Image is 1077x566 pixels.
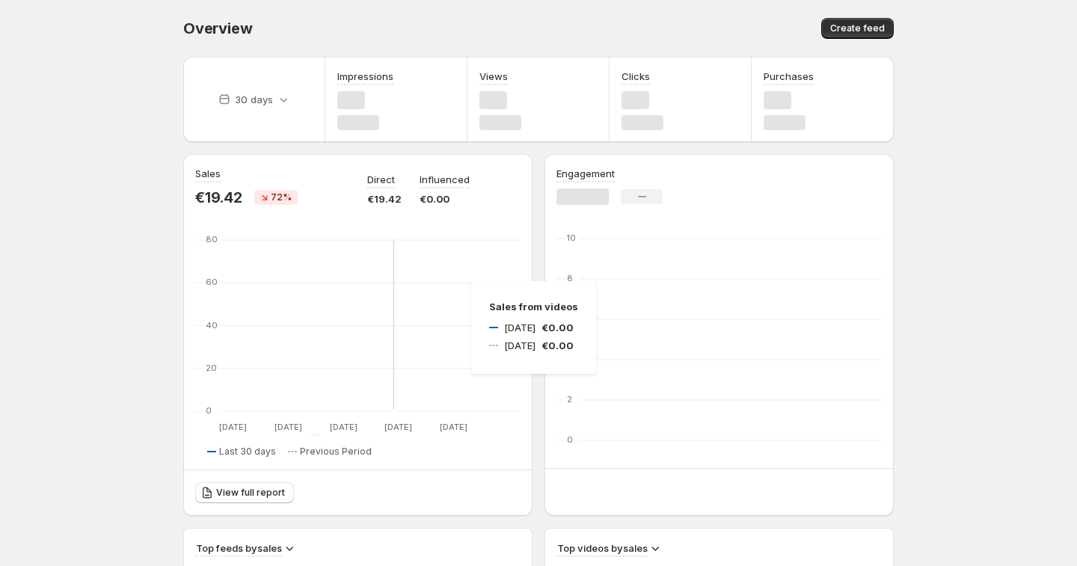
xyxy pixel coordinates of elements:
[557,541,648,556] h3: Top videos by sales
[420,191,470,206] p: €0.00
[367,191,402,206] p: €19.42
[367,172,395,187] p: Direct
[567,434,573,445] text: 0
[420,172,470,187] p: Influenced
[219,446,276,458] span: Last 30 days
[440,422,467,432] text: [DATE]
[479,69,508,84] h3: Views
[271,191,292,203] span: 72%
[300,446,372,458] span: Previous Period
[567,273,573,283] text: 8
[195,166,221,181] h3: Sales
[274,422,302,432] text: [DATE]
[330,422,358,432] text: [DATE]
[219,422,247,432] text: [DATE]
[337,69,393,84] h3: Impressions
[206,363,217,373] text: 20
[830,22,885,34] span: Create feed
[764,69,814,84] h3: Purchases
[235,92,273,107] p: 30 days
[567,233,576,243] text: 10
[196,541,282,556] h3: Top feeds by sales
[384,422,412,432] text: [DATE]
[183,19,252,37] span: Overview
[567,394,572,404] text: 2
[195,188,242,206] p: €19.42
[206,405,212,416] text: 0
[206,277,218,287] text: 60
[567,354,573,364] text: 4
[622,69,650,84] h3: Clicks
[195,482,294,503] a: View full report
[206,234,218,244] text: 80
[567,313,573,324] text: 6
[216,487,285,499] span: View full report
[821,18,894,39] button: Create feed
[556,166,615,181] h3: Engagement
[206,320,218,330] text: 40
